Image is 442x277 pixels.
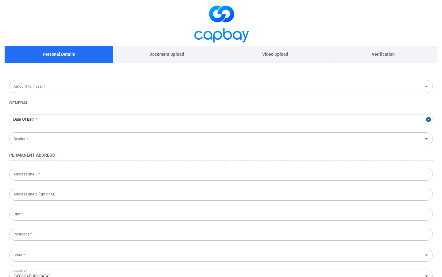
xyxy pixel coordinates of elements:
[422,82,431,91] button: Open
[262,51,288,58] p: Video Upload
[43,51,75,58] p: Personal Details
[149,51,184,58] p: Document Upload
[9,151,433,159] h4: Permanent Address
[422,134,431,143] button: Open
[426,114,433,124] button: Close
[372,51,395,58] p: Verification
[9,114,433,124] input: Date Of Birth *
[422,251,431,259] button: Open
[9,99,433,106] h4: General
[14,267,27,275] label: Country *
